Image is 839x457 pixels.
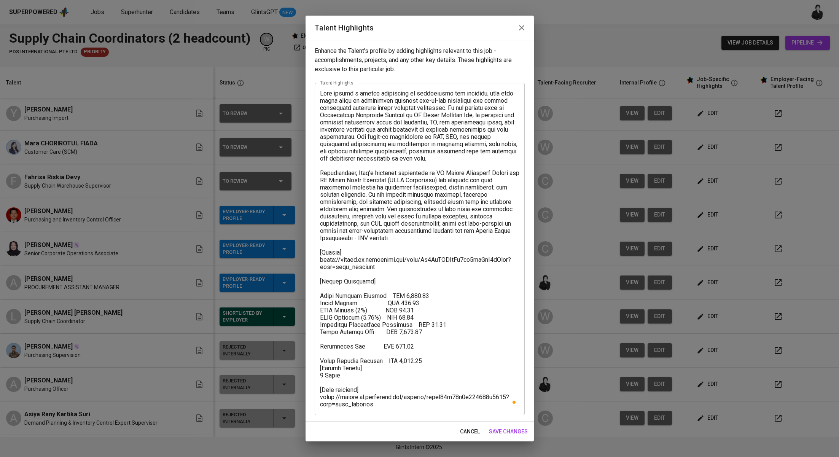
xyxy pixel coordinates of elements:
[315,22,525,34] h2: Talent Highlights
[457,425,483,439] button: cancel
[489,427,528,436] span: save changes
[320,90,519,408] textarea: To enrich screen reader interactions, please activate Accessibility in Grammarly extension settings
[315,46,525,74] p: Enhance the Talent's profile by adding highlights relevant to this job - accomplishments, project...
[460,427,480,436] span: cancel
[486,425,531,439] button: save changes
